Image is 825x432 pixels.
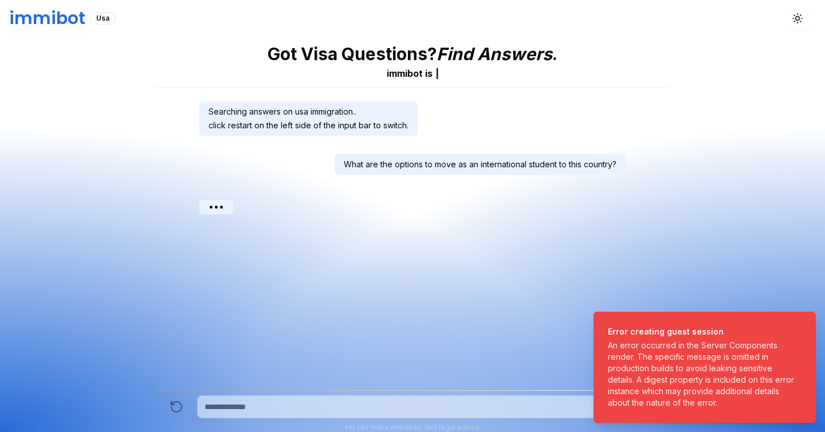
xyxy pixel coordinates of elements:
div: Usa [90,12,116,25]
p: *AI can make mistakes. Not legal advice. [156,423,669,432]
span: | [435,68,439,79]
div: An error occurred in the Server Components render. The specific message is omitted in production ... [608,340,797,409]
span: Find Answers [437,44,552,64]
div: Error creating guest session [608,326,797,337]
p: click restart on the left side of the input bar to switch. [209,120,408,131]
div: immibot is [387,66,433,80]
h1: immibot [9,8,85,29]
p: Searching answers on usa immigration.. [209,106,408,117]
p: Got Visa Questions? . [268,44,557,64]
p: What are the options to move as an international student to this country? [344,159,616,170]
